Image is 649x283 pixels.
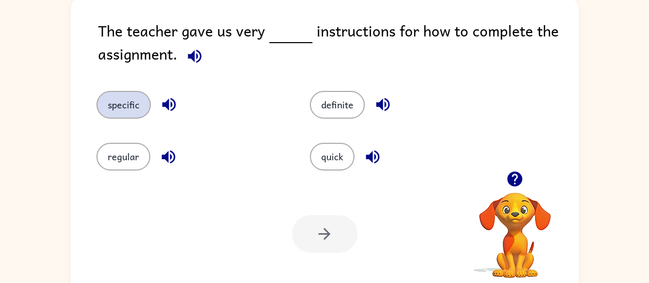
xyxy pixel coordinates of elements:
[464,177,566,279] video: Your browser must support playing .mp4 files to use Literably. Please try using another browser.
[98,19,579,70] div: The teacher gave us very instructions for how to complete the assignment.
[96,91,151,119] button: specific
[96,143,150,171] button: regular
[310,91,365,119] button: definite
[310,143,355,171] button: quick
